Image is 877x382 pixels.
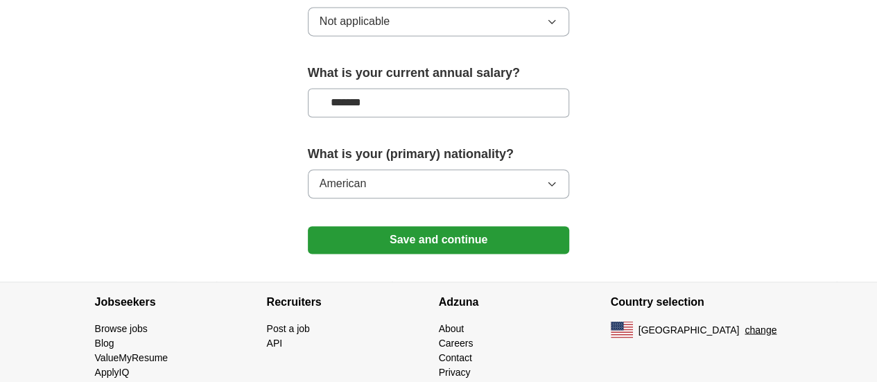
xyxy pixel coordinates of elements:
[611,321,633,338] img: US flag
[439,351,472,363] a: Contact
[308,145,570,164] label: What is your (primary) nationality?
[95,351,168,363] a: ValueMyResume
[308,169,570,198] button: American
[439,322,464,333] a: About
[439,366,471,377] a: Privacy
[95,322,148,333] a: Browse jobs
[611,282,783,321] h4: Country selection
[95,366,130,377] a: ApplyIQ
[95,337,114,348] a: Blog
[308,226,570,254] button: Save and continue
[439,337,474,348] a: Careers
[320,13,390,30] span: Not applicable
[308,7,570,36] button: Not applicable
[308,64,570,83] label: What is your current annual salary?
[745,322,776,337] button: change
[639,322,740,337] span: [GEOGRAPHIC_DATA]
[320,175,367,192] span: American
[267,322,310,333] a: Post a job
[267,337,283,348] a: API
